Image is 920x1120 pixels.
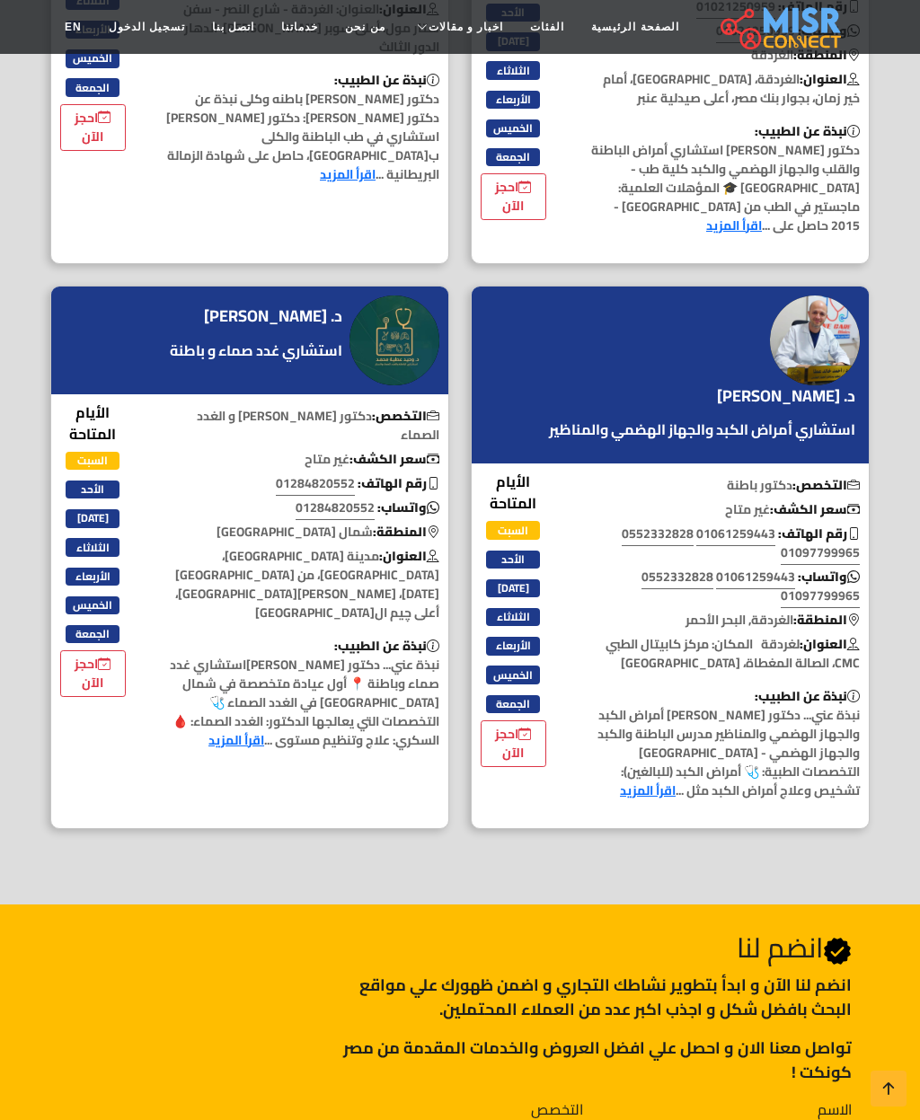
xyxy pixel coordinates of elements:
[334,68,439,92] b: نبذة عن الطبيب:
[755,119,860,143] b: نبذة عن الطبيب:
[755,684,860,708] b: نبذة عن الطبيب:
[337,1036,852,1084] p: تواصل معنا الان و احصل علي افضل العروض والخدمات المقدمة من مصر كونكت !
[781,541,860,565] chrome_annotation: 01097799965
[320,163,376,186] a: اقرأ المزيد
[486,637,540,655] span: الأربعاء
[66,481,119,498] span: الأحد
[486,695,540,713] span: الجمعة
[60,401,126,698] div: الأيام المتاحة
[486,579,540,597] span: [DATE]
[577,122,870,235] p: دكتور [PERSON_NAME] استشاري أمراض الباطنة والقلب والجهاز الهضمي والكبد كلية طب - [GEOGRAPHIC_DATA...
[204,306,342,326] h4: د. [PERSON_NAME]
[156,637,449,750] p: نبذة عني... دكتور [PERSON_NAME]استشاري غدد صماء وباطنة 📍 أول عيادة متخصصة في شمال [GEOGRAPHIC_DAT...
[577,611,870,630] p: الغردقة, البحر الأحمر
[717,386,855,406] h4: د. [PERSON_NAME]
[517,10,578,44] a: الفئات
[717,383,860,410] a: د. [PERSON_NAME]
[208,728,264,752] a: اقرأ المزيد
[66,452,119,470] span: السبت
[334,634,439,657] b: نبذة عن الطبيب:
[481,720,546,767] a: احجز الآن
[620,779,676,802] a: اقرأ المزيد
[51,10,95,44] a: EN
[481,173,546,220] a: احجز الآن
[798,565,860,588] b: واتساب:
[156,450,449,469] p: غير متاح
[156,547,449,622] p: مدينة [GEOGRAPHIC_DATA]، [GEOGRAPHIC_DATA]، من [GEOGRAPHIC_DATA][DATE]، [PERSON_NAME][GEOGRAPHIC_...
[429,19,504,35] span: اخبار و مقالات
[66,625,119,643] span: الجمعة
[337,973,852,1021] p: انضم لنا اﻵن و ابدأ بتطوير نشاطك التجاري و اضمن ظهورك علي مواقع البحث بافضل شكل و اجذب اكبر عدد م...
[332,10,398,44] a: من نحن
[349,295,439,385] img: د. وحيد عطية
[379,544,439,568] b: العنوان:
[373,520,439,543] b: المنطقة:
[165,340,347,361] a: استشاري غدد صماء و باطنة
[544,419,860,440] a: استشاري أمراض الكبد والجهاز الهضمي والمناظير
[486,666,540,683] span: الخميس
[66,78,119,96] span: الجمعة
[486,608,540,626] span: الثلاثاء
[818,1098,852,1120] label: الاسم
[800,632,860,656] b: العنوان:
[578,10,692,44] a: الصفحة الرئيسية
[358,472,439,495] b: رقم الهاتف:
[823,937,852,966] svg: Verified account
[793,608,860,631] b: المنطقة:
[66,509,119,527] span: [DATE]
[577,476,870,495] p: دكتور باطنة
[268,10,332,44] a: خدماتنا
[778,522,860,545] b: رقم الهاتف:
[486,91,540,109] span: الأربعاء
[486,521,540,539] span: السبت
[276,472,355,496] chrome_annotation: 01284820552
[349,447,439,471] b: سعر الكشف:
[770,498,860,521] b: سعر الكشف:
[486,119,540,137] span: الخميس
[577,687,870,800] p: نبذة عني... دكتور [PERSON_NAME] أمراض الكبد والجهاز الهضمي والمناظير مدرس الباطنة والكبد والجهاز ...
[577,70,870,108] p: الغردقة، [GEOGRAPHIC_DATA]، أمام خير زمان، بجوار بنك مصر، أعلى صيدلية عنبر
[60,104,126,151] a: احجز الآن
[372,404,439,428] b: التخصص:
[770,295,860,385] img: د. أحمد خالد عطا
[66,596,119,614] span: الخميس
[696,522,775,546] chrome_annotation: 01061259443
[781,584,860,608] chrome_annotation: 01097799965
[577,500,870,519] p: غير متاح
[577,635,870,673] p: لغردقة المكان: مركز كابيتال الطبي CMC، الصالة المغطاة، [GEOGRAPHIC_DATA]
[716,565,795,589] chrome_annotation: 01061259443
[531,1098,583,1120] label: التخصص
[60,650,126,697] a: احجز الآن
[66,538,119,556] span: الثلاثاء
[486,61,540,79] span: الثلاثاء
[481,471,546,767] div: الأيام المتاحة
[95,10,199,44] a: تسجيل الدخول
[337,931,852,965] h2: انضم لنا
[296,496,375,520] chrome_annotation: 01284820552
[486,551,540,569] span: الأحد
[66,568,119,586] span: الأربعاء
[156,523,449,542] p: شمال [GEOGRAPHIC_DATA]
[622,522,694,546] chrome_annotation: 0552332828
[156,71,449,184] p: دكتور [PERSON_NAME] باطنه وكلى نبذة عن دكتور [PERSON_NAME]: دكتور [PERSON_NAME] استشاري في طب الب...
[641,565,713,589] chrome_annotation: 0552332828
[377,496,439,519] b: واتساب:
[721,4,841,49] img: main.misr_connect
[800,67,860,91] b: العنوان:
[486,148,540,166] span: الجمعة
[156,407,449,445] p: دكتور [PERSON_NAME] و الغدد الصماء
[706,214,762,237] a: اقرأ المزيد
[204,303,347,330] a: د. [PERSON_NAME]
[199,10,268,44] a: اتصل بنا
[792,473,860,497] b: التخصص:
[66,49,119,67] span: الخميس
[399,10,517,44] a: اخبار و مقالات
